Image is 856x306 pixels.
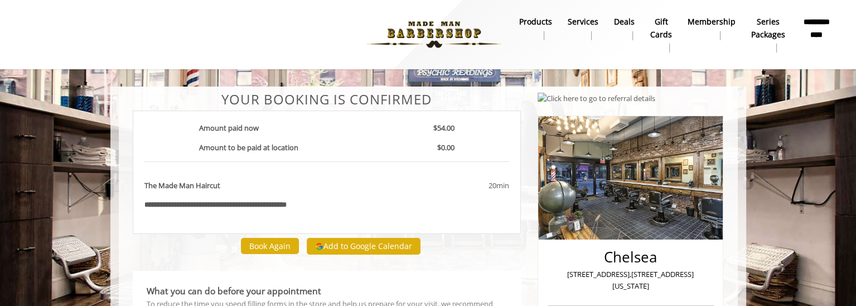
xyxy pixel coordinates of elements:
b: products [519,16,552,28]
a: DealsDeals [606,14,642,43]
a: ServicesServices [560,14,606,43]
b: What you can do before your appointment [147,285,321,297]
a: Productsproducts [511,14,560,43]
b: Services [568,16,598,28]
b: Deals [614,16,635,28]
a: Series packagesSeries packages [743,14,793,55]
button: Add to Google Calendar [307,238,420,255]
img: Made Man Barbershop logo [357,4,511,65]
div: 20min [399,180,509,192]
b: $54.00 [433,123,454,133]
b: The Made Man Haircut [144,180,220,192]
img: Click here to go to referral details [538,93,655,104]
b: Series packages [751,16,785,41]
p: [STREET_ADDRESS],[STREET_ADDRESS][US_STATE] [550,269,711,292]
button: Book Again [241,238,299,254]
a: MembershipMembership [680,14,743,43]
h2: Chelsea [550,249,711,265]
center: Your Booking is confirmed [133,92,521,107]
a: Gift cardsgift cards [642,14,680,55]
b: Amount paid now [199,123,259,133]
b: Amount to be paid at location [199,142,298,152]
b: $0.00 [437,142,454,152]
b: Membership [688,16,736,28]
b: gift cards [650,16,672,41]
